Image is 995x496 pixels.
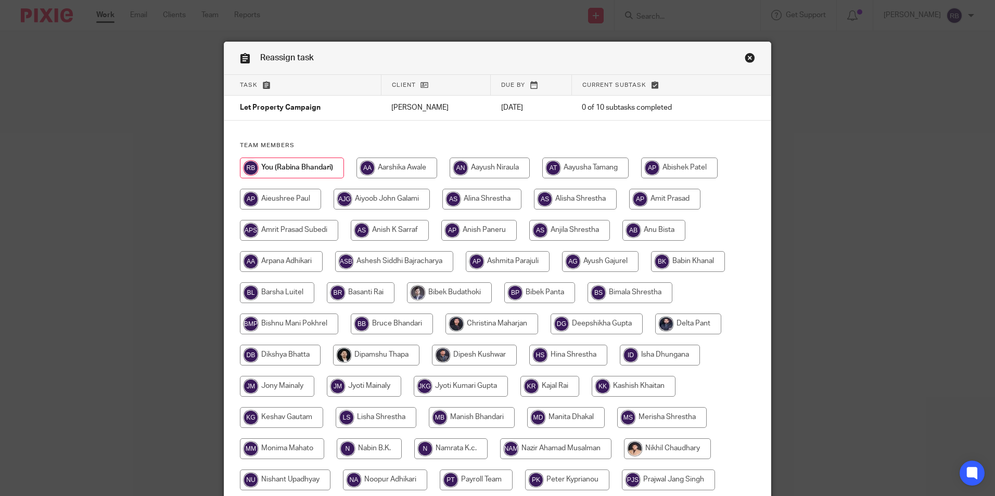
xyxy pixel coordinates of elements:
[240,141,755,150] h4: Team members
[501,102,562,113] p: [DATE]
[571,96,726,121] td: 0 of 10 subtasks completed
[501,82,525,88] span: Due by
[240,105,321,112] span: Let Property Campaign
[582,82,646,88] span: Current subtask
[240,82,258,88] span: Task
[392,82,416,88] span: Client
[745,53,755,67] a: Close this dialog window
[391,102,480,113] p: [PERSON_NAME]
[260,54,314,62] span: Reassign task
